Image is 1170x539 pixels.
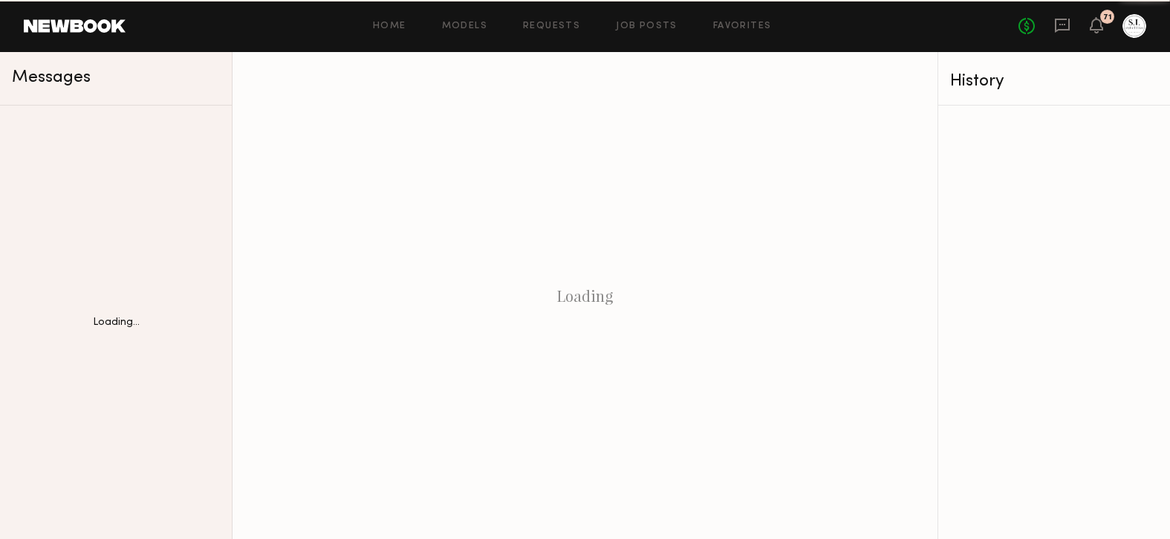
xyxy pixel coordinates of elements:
div: Loading [233,52,937,539]
span: Messages [12,69,91,86]
a: Models [442,22,487,31]
a: Favorites [713,22,772,31]
a: Home [373,22,406,31]
div: History [950,73,1158,90]
div: Loading... [93,317,140,328]
a: Job Posts [616,22,677,31]
a: Requests [523,22,580,31]
div: 71 [1103,13,1112,22]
